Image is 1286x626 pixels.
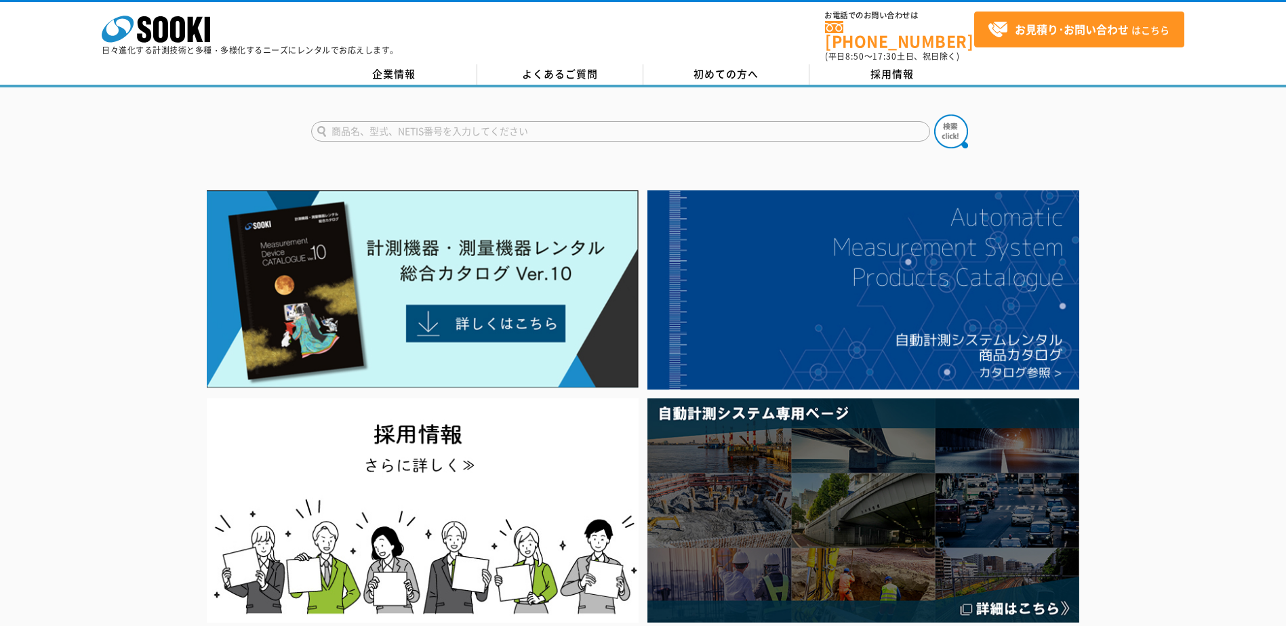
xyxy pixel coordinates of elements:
[825,21,974,49] a: [PHONE_NUMBER]
[477,64,643,85] a: よくあるご質問
[694,66,759,81] span: 初めての方へ
[809,64,976,85] a: 採用情報
[974,12,1184,47] a: お見積り･お問い合わせはこちら
[102,46,399,54] p: 日々進化する計測技術と多種・多様化するニーズにレンタルでお応えします。
[311,64,477,85] a: 企業情報
[934,114,968,148] img: btn_search.png
[845,50,864,62] span: 8:50
[647,190,1079,390] img: 自動計測システムカタログ
[825,12,974,20] span: お電話でのお問い合わせは
[207,190,639,388] img: Catalog Ver10
[643,64,809,85] a: 初めての方へ
[988,20,1169,40] span: はこちら
[1015,21,1129,37] strong: お見積り･お問い合わせ
[872,50,897,62] span: 17:30
[311,121,930,142] input: 商品名、型式、NETIS番号を入力してください
[825,50,959,62] span: (平日 ～ 土日、祝日除く)
[647,398,1079,623] img: 自動計測システム専用ページ
[207,398,639,623] img: SOOKI recruit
